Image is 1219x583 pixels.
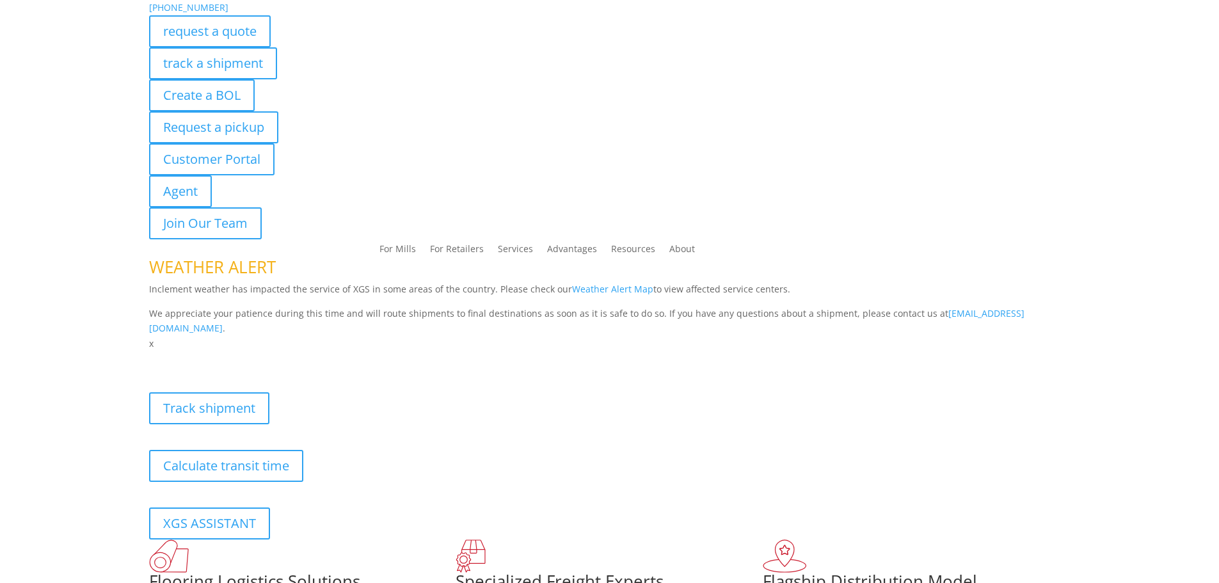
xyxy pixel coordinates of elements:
a: Calculate transit time [149,450,303,482]
b: Visibility, transparency, and control for your entire supply chain. [149,353,434,365]
a: Weather Alert Map [572,283,653,295]
img: xgs-icon-total-supply-chain-intelligence-red [149,539,189,573]
a: Track shipment [149,392,269,424]
a: Request a pickup [149,111,278,143]
a: request a quote [149,15,271,47]
a: For Retailers [430,244,484,259]
a: About [669,244,695,259]
a: Agent [149,175,212,207]
a: For Mills [379,244,416,259]
p: x [149,336,1071,351]
a: Advantages [547,244,597,259]
img: xgs-icon-flagship-distribution-model-red [763,539,807,573]
a: Customer Portal [149,143,275,175]
a: [PHONE_NUMBER] [149,1,228,13]
span: WEATHER ALERT [149,255,276,278]
a: Resources [611,244,655,259]
a: Create a BOL [149,79,255,111]
p: We appreciate your patience during this time and will route shipments to final destinations as so... [149,306,1071,337]
img: xgs-icon-focused-on-flooring-red [456,539,486,573]
a: Services [498,244,533,259]
p: Inclement weather has impacted the service of XGS in some areas of the country. Please check our ... [149,282,1071,306]
a: Join Our Team [149,207,262,239]
a: XGS ASSISTANT [149,507,270,539]
a: track a shipment [149,47,277,79]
